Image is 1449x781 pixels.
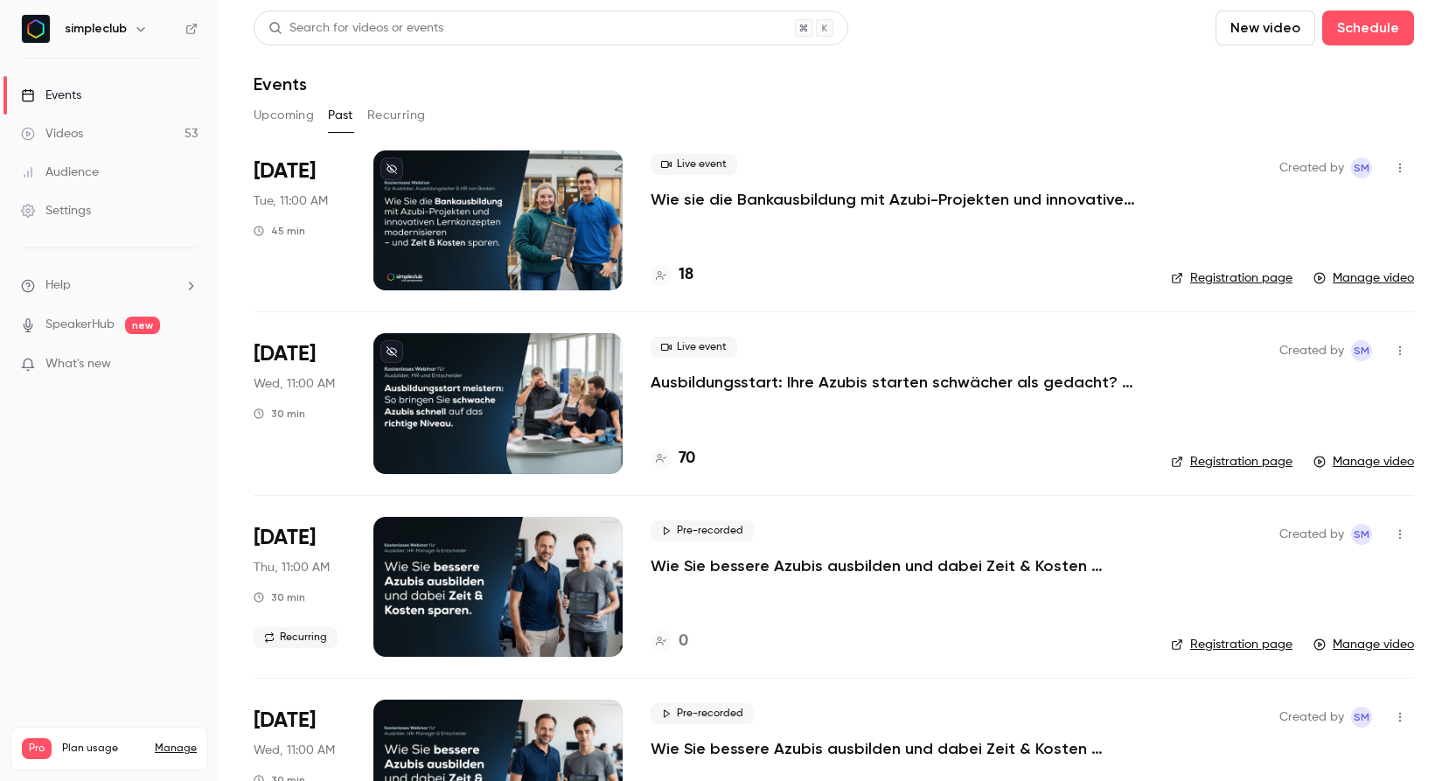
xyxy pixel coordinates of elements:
[1351,524,1372,545] span: simpleclub Marketing
[1354,524,1369,545] span: sM
[1313,636,1414,653] a: Manage video
[1354,707,1369,728] span: sM
[254,524,316,552] span: [DATE]
[155,742,197,756] a: Manage
[1351,157,1372,178] span: simpleclub Marketing
[1351,340,1372,361] span: simpleclub Marketing
[21,164,99,181] div: Audience
[254,407,305,421] div: 30 min
[254,333,345,473] div: Sep 17 Wed, 11:00 AM (Europe/Berlin)
[254,101,314,129] button: Upcoming
[254,224,305,238] div: 45 min
[651,337,737,358] span: Live event
[254,192,328,210] span: Tue, 11:00 AM
[1216,10,1315,45] button: New video
[21,202,91,220] div: Settings
[21,125,83,143] div: Videos
[45,355,111,373] span: What's new
[679,630,688,653] h4: 0
[651,555,1143,576] a: Wie Sie bessere Azubis ausbilden und dabei Zeit & Kosten sparen. ([DATE], 11:00 Uhr)
[651,630,688,653] a: 0
[1354,157,1369,178] span: sM
[328,101,353,129] button: Past
[254,559,330,576] span: Thu, 11:00 AM
[254,150,345,290] div: Sep 30 Tue, 11:00 AM (Europe/Paris)
[254,375,335,393] span: Wed, 11:00 AM
[177,357,198,373] iframe: Noticeable Trigger
[125,317,160,334] span: new
[1313,453,1414,471] a: Manage video
[651,372,1143,393] a: Ausbildungsstart: Ihre Azubis starten schwächer als gedacht? ([DATE])
[679,447,695,471] h4: 70
[1322,10,1414,45] button: Schedule
[651,520,754,541] span: Pre-recorded
[651,263,693,287] a: 18
[254,517,345,657] div: Sep 4 Thu, 11:00 AM (Europe/Berlin)
[254,157,316,185] span: [DATE]
[254,742,335,759] span: Wed, 11:00 AM
[1313,269,1414,287] a: Manage video
[651,703,754,724] span: Pre-recorded
[254,73,307,94] h1: Events
[254,707,316,735] span: [DATE]
[45,276,71,295] span: Help
[254,627,338,648] span: Recurring
[1279,157,1344,178] span: Created by
[1171,636,1292,653] a: Registration page
[1279,524,1344,545] span: Created by
[22,738,52,759] span: Pro
[1351,707,1372,728] span: simpleclub Marketing
[651,154,737,175] span: Live event
[268,19,443,38] div: Search for videos or events
[1354,340,1369,361] span: sM
[254,340,316,368] span: [DATE]
[254,590,305,604] div: 30 min
[21,87,81,104] div: Events
[1171,453,1292,471] a: Registration page
[679,263,693,287] h4: 18
[1171,269,1292,287] a: Registration page
[651,738,1143,759] a: Wie Sie bessere Azubis ausbilden und dabei Zeit & Kosten sparen. ([DATE], 11:00 Uhr)
[367,101,426,129] button: Recurring
[651,447,695,471] a: 70
[62,742,144,756] span: Plan usage
[651,189,1143,210] a: Wie sie die Bankausbildung mit Azubi-Projekten und innovativen Lernkonzepten modernisieren – und ...
[65,20,127,38] h6: simpleclub
[1279,340,1344,361] span: Created by
[1279,707,1344,728] span: Created by
[45,316,115,334] a: SpeakerHub
[22,15,50,43] img: simpleclub
[21,276,198,295] li: help-dropdown-opener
